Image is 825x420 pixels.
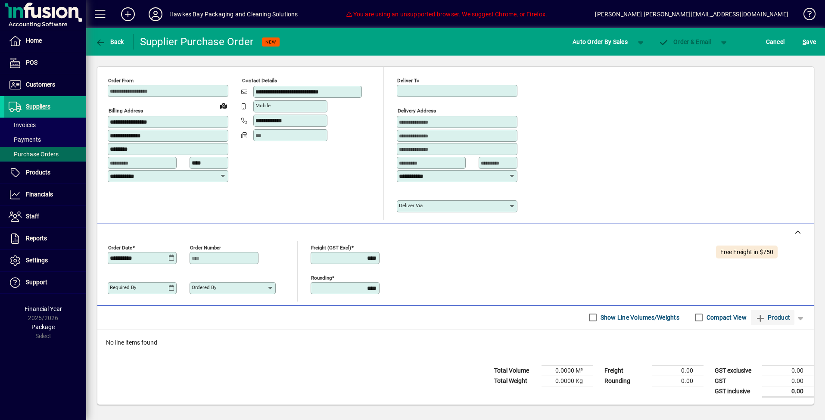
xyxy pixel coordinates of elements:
span: Home [26,37,42,44]
a: Settings [4,250,86,271]
span: S [803,38,806,45]
a: Invoices [4,118,86,132]
button: Product [751,310,794,325]
td: GST inclusive [710,386,762,397]
a: POS [4,52,86,74]
a: Financials [4,184,86,205]
label: Show Line Volumes/Weights [599,313,679,322]
td: 0.00 [762,365,814,376]
a: Home [4,30,86,52]
a: Customers [4,74,86,96]
label: Compact View [705,313,747,322]
mat-label: Ordered by [192,284,216,290]
span: Financials [26,191,53,198]
td: 0.00 [652,376,704,386]
button: Order & Email [654,34,716,50]
span: Settings [26,257,48,264]
a: Support [4,272,86,293]
button: Cancel [764,34,787,50]
span: Financial Year [25,305,62,312]
span: Package [31,324,55,330]
td: Freight [600,365,652,376]
a: Purchase Orders [4,147,86,162]
td: Total Volume [490,365,542,376]
span: Invoices [9,121,36,128]
a: Payments [4,132,86,147]
span: Auto Order By Sales [573,35,628,49]
div: [PERSON_NAME] [PERSON_NAME][EMAIL_ADDRESS][DOMAIN_NAME] [595,7,788,21]
mat-label: Freight (GST excl) [311,244,351,250]
td: 0.00 [762,386,814,397]
mat-label: Required by [110,284,136,290]
span: POS [26,59,37,66]
span: Products [26,169,50,176]
td: Total Weight [490,376,542,386]
span: ave [803,35,816,49]
td: Rounding [600,376,652,386]
mat-label: Deliver To [397,78,420,84]
span: Purchase Orders [9,151,59,158]
td: 0.0000 M³ [542,365,593,376]
span: You are using an unsupported browser. We suggest Chrome, or Firefox. [346,11,547,18]
span: Reports [26,235,47,242]
mat-label: Rounding [311,274,332,280]
span: Free Freight in $750 [720,249,773,255]
span: Suppliers [26,103,50,110]
div: No line items found [97,330,814,356]
a: Reports [4,228,86,249]
a: Knowledge Base [797,2,814,30]
div: Hawkes Bay Packaging and Cleaning Solutions [169,7,298,21]
button: Save [800,34,818,50]
mat-label: Order date [108,244,132,250]
td: GST exclusive [710,365,762,376]
a: View on map [217,99,230,112]
a: Staff [4,206,86,227]
span: Support [26,279,47,286]
td: 0.00 [762,376,814,386]
span: Product [755,311,790,324]
button: Add [114,6,142,22]
td: 0.00 [652,365,704,376]
mat-label: Order from [108,78,134,84]
td: GST [710,376,762,386]
td: 0.0000 Kg [542,376,593,386]
button: Profile [142,6,169,22]
mat-label: Mobile [255,103,271,109]
span: Customers [26,81,55,88]
span: Back [95,38,124,45]
span: NEW [265,39,276,45]
span: Staff [26,213,39,220]
div: Supplier Purchase Order [140,35,254,49]
button: Back [93,34,126,50]
span: Payments [9,136,41,143]
app-page-header-button: Back [86,34,134,50]
button: Auto Order By Sales [568,34,632,50]
mat-label: Deliver via [399,202,423,208]
span: Cancel [766,35,785,49]
a: Products [4,162,86,184]
span: Order & Email [659,38,711,45]
mat-label: Order number [190,244,221,250]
